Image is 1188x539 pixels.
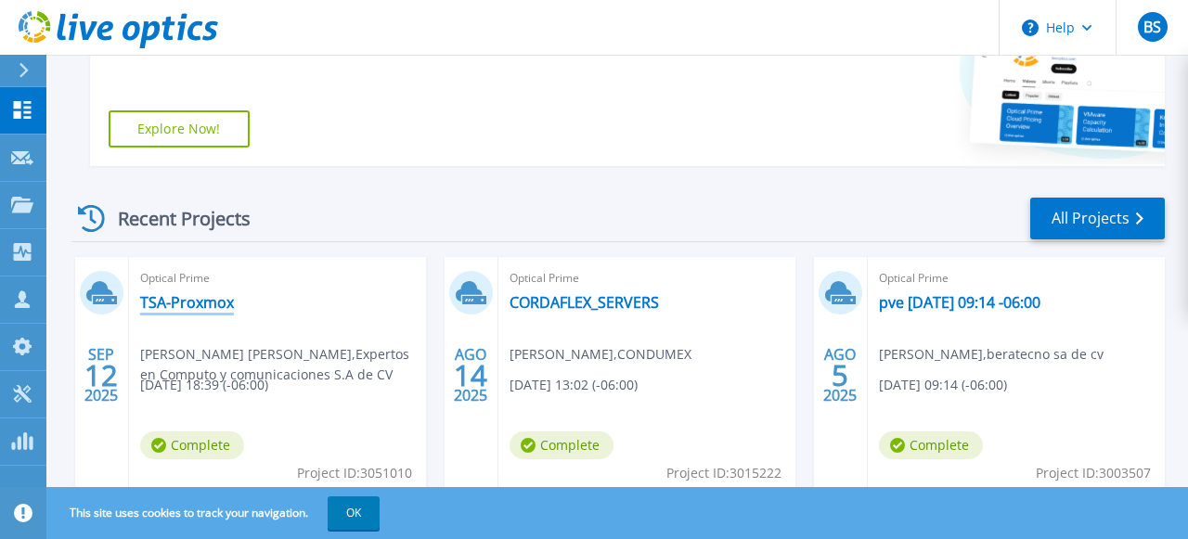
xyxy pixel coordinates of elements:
span: 5 [832,367,848,383]
span: [DATE] 18:39 (-06:00) [140,375,268,395]
span: Project ID: 3015222 [666,463,781,483]
span: Complete [879,431,983,459]
span: BS [1143,19,1161,34]
a: Explore Now! [109,110,250,148]
div: SEP 2025 [84,341,119,409]
span: [PERSON_NAME] , CONDUMEX [510,344,691,365]
span: Optical Prime [510,268,784,289]
span: Complete [140,431,244,459]
a: pve [DATE] 09:14 -06:00 [879,293,1040,312]
a: All Projects [1030,198,1165,239]
span: This site uses cookies to track your navigation. [51,496,380,530]
a: TSA-Proxmox [140,293,234,312]
span: Project ID: 3051010 [297,463,412,483]
span: Optical Prime [140,268,415,289]
span: 14 [454,367,487,383]
span: 12 [84,367,118,383]
div: AGO 2025 [453,341,488,409]
div: AGO 2025 [822,341,858,409]
span: Optical Prime [879,268,1154,289]
span: Complete [510,431,613,459]
button: OK [328,496,380,530]
span: [PERSON_NAME] , beratecno sa de cv [879,344,1104,365]
span: [PERSON_NAME] [PERSON_NAME] , Expertos en Computo y comunicaciones S.A de CV [140,344,426,385]
a: CORDAFLEX_SERVERS [510,293,659,312]
div: Recent Projects [71,196,276,241]
span: [DATE] 13:02 (-06:00) [510,375,638,395]
span: [DATE] 09:14 (-06:00) [879,375,1007,395]
span: Project ID: 3003507 [1036,463,1151,483]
